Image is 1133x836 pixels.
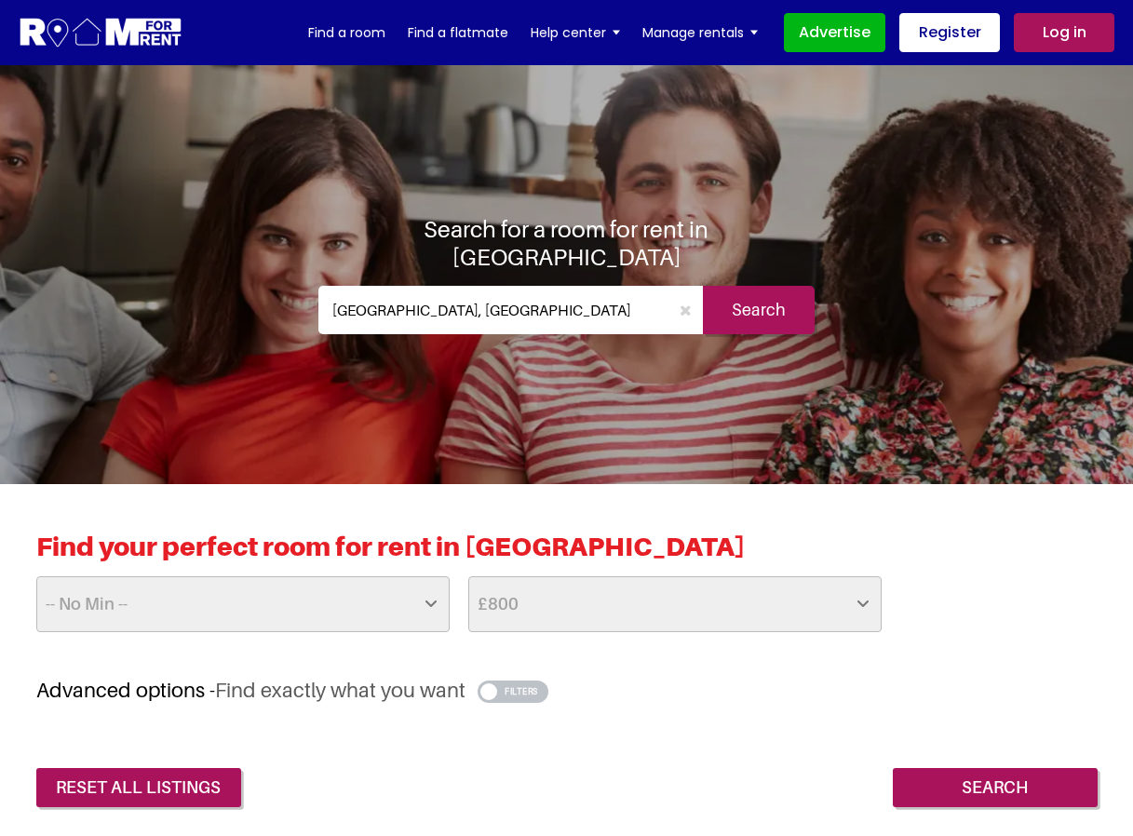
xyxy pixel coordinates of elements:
[36,531,1098,576] h2: Find your perfect room for rent in [GEOGRAPHIC_DATA]
[784,13,885,52] a: Advertise
[408,19,508,47] a: Find a flatmate
[36,768,241,807] a: reset all listings
[318,286,669,334] input: Where do you want to live. Search by town or postcode
[318,215,816,271] h1: Search for a room for rent in [GEOGRAPHIC_DATA]
[308,19,385,47] a: Find a room
[215,678,465,702] span: Find exactly what you want
[1014,13,1114,52] a: Log in
[642,19,758,47] a: Manage rentals
[531,19,620,47] a: Help center
[19,16,183,50] img: Logo for Room for Rent, featuring a welcoming design with a house icon and modern typography
[36,678,1098,703] h3: Advanced options -
[899,13,1000,52] a: Register
[703,286,815,334] input: Search
[893,768,1098,807] input: Search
